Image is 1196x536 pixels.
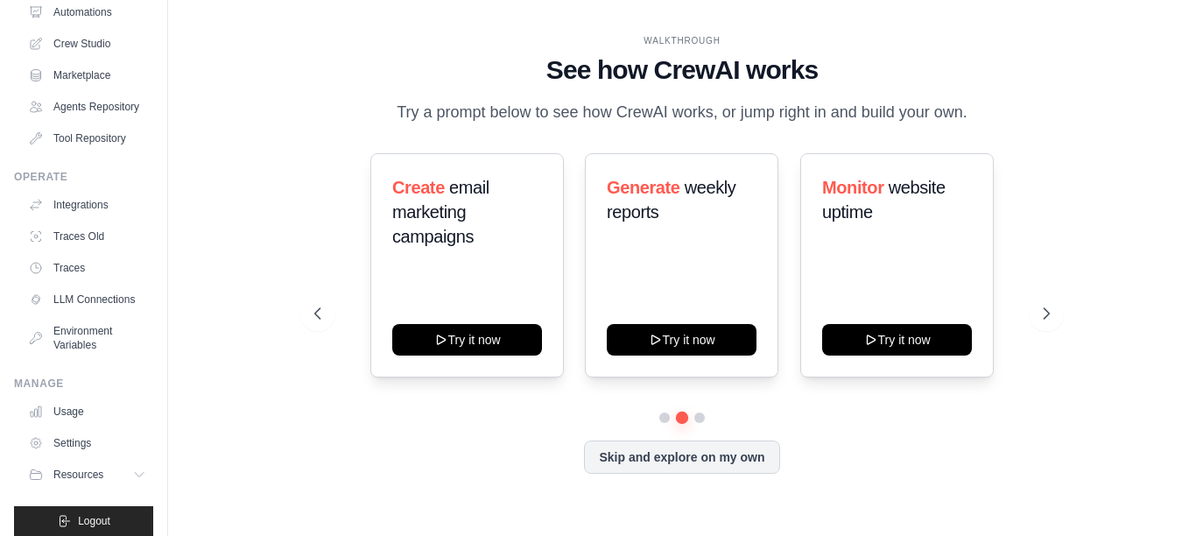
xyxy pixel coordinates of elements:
[21,191,153,219] a: Integrations
[78,514,110,528] span: Logout
[607,324,756,356] button: Try it now
[1108,452,1196,536] iframe: Chat Widget
[21,222,153,250] a: Traces Old
[21,461,153,489] button: Resources
[21,429,153,457] a: Settings
[14,377,153,391] div: Manage
[388,100,976,125] p: Try a prompt below to see how CrewAI works, or jump right in and build your own.
[314,34,1050,47] div: WALKTHROUGH
[14,170,153,184] div: Operate
[21,398,153,426] a: Usage
[21,254,153,282] a: Traces
[822,178,946,222] span: website uptime
[392,178,489,246] span: email marketing campaigns
[392,178,445,197] span: Create
[314,54,1050,86] h1: See how CrewAI works
[21,93,153,121] a: Agents Repository
[607,178,680,197] span: Generate
[21,30,153,58] a: Crew Studio
[392,324,542,356] button: Try it now
[822,324,972,356] button: Try it now
[21,124,153,152] a: Tool Repository
[14,506,153,536] button: Logout
[53,468,103,482] span: Resources
[21,61,153,89] a: Marketplace
[21,286,153,314] a: LLM Connections
[822,178,884,197] span: Monitor
[584,441,779,474] button: Skip and explore on my own
[21,317,153,359] a: Environment Variables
